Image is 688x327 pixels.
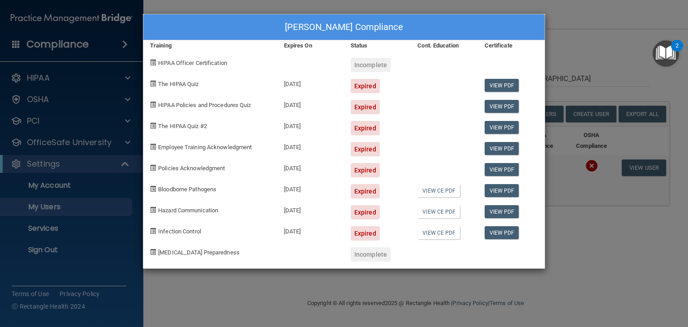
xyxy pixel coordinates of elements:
span: Employee Training Acknowledgment [158,144,252,151]
span: Hazard Communication [158,207,218,214]
span: HIPAA Officer Certification [158,60,227,66]
div: Training [143,40,277,51]
div: Expired [351,184,380,198]
a: View CE PDF [417,205,460,218]
div: [DATE] [277,177,344,198]
div: 2 [675,46,679,57]
div: Expired [351,142,380,156]
div: [DATE] [277,93,344,114]
div: [DATE] [277,198,344,219]
span: The HIPAA Quiz #2 [158,123,207,129]
div: [DATE] [277,114,344,135]
a: View CE PDF [417,184,460,197]
span: Infection Control [158,228,201,235]
div: [DATE] [277,135,344,156]
div: [DATE] [277,219,344,241]
a: View PDF [485,163,519,176]
a: View PDF [485,226,519,239]
div: Expired [351,121,380,135]
span: The HIPAA Quiz [158,81,198,87]
div: [PERSON_NAME] Compliance [143,14,545,40]
span: [MEDICAL_DATA] Preparedness [158,249,240,256]
div: Expired [351,163,380,177]
div: Expires On [277,40,344,51]
span: Policies Acknowledgment [158,165,225,172]
a: View PDF [485,121,519,134]
div: Expired [351,226,380,241]
a: View PDF [485,142,519,155]
div: Expired [351,205,380,219]
div: Expired [351,100,380,114]
a: View PDF [485,79,519,92]
a: View PDF [485,184,519,197]
div: [DATE] [277,72,344,93]
div: Certificate [478,40,545,51]
span: HIPAA Policies and Procedures Quiz [158,102,251,108]
div: Cont. Education [411,40,477,51]
div: Incomplete [351,58,391,72]
button: Open Resource Center, 2 new notifications [653,40,679,67]
div: Incomplete [351,247,391,262]
div: Status [344,40,411,51]
span: Bloodborne Pathogens [158,186,216,193]
div: Expired [351,79,380,93]
a: View CE PDF [417,226,460,239]
a: View PDF [485,205,519,218]
div: [DATE] [277,156,344,177]
a: View PDF [485,100,519,113]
